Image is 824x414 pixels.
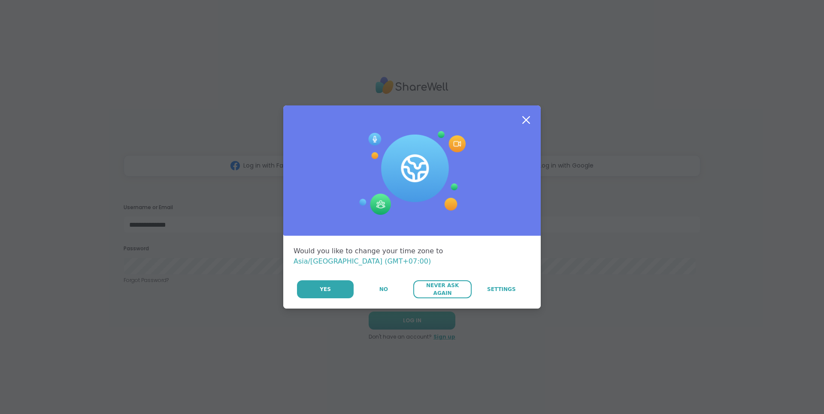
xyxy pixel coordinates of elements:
[320,285,331,293] span: Yes
[294,246,530,267] div: Would you like to change your time zone to
[473,280,530,298] a: Settings
[379,285,388,293] span: No
[418,282,467,297] span: Never Ask Again
[294,257,431,265] span: Asia/[GEOGRAPHIC_DATA] (GMT+07:00)
[413,280,471,298] button: Never Ask Again
[354,280,412,298] button: No
[487,285,516,293] span: Settings
[297,280,354,298] button: Yes
[358,131,466,215] img: Session Experience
